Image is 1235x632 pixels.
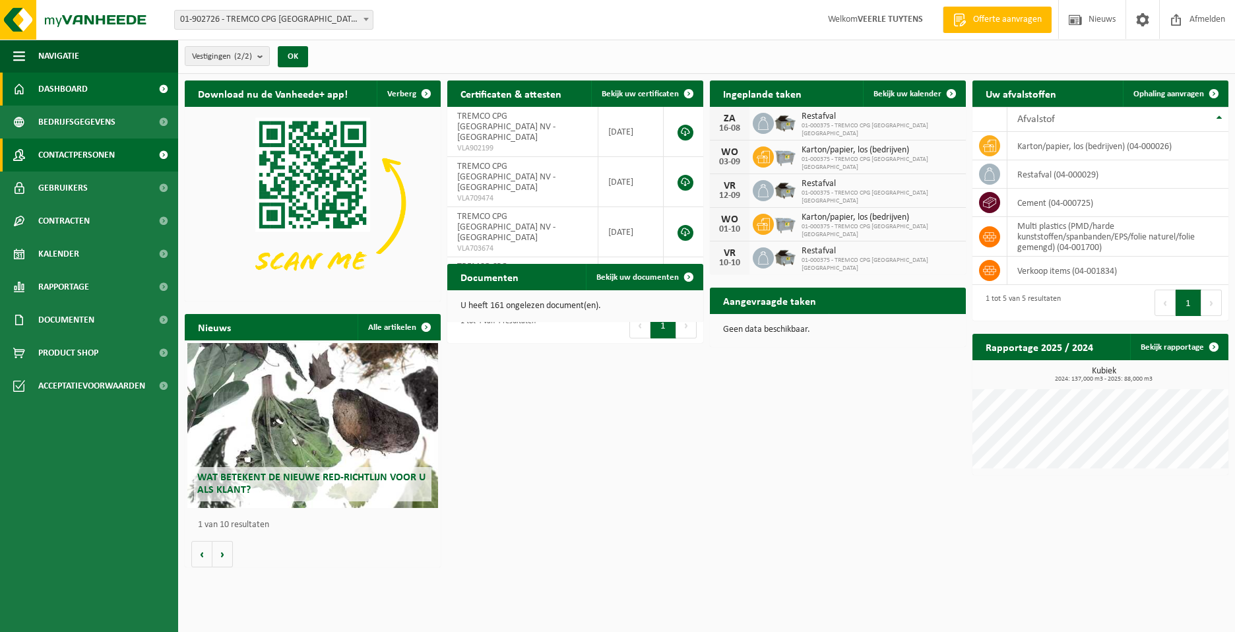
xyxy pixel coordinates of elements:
[774,245,796,268] img: WB-5000-GAL-GY-01
[598,107,664,157] td: [DATE]
[802,257,959,272] span: 01-000375 - TREMCO CPG [GEOGRAPHIC_DATA] [GEOGRAPHIC_DATA]
[1155,290,1176,316] button: Previous
[1130,334,1227,360] a: Bekijk rapportage
[979,288,1061,317] div: 1 tot 5 van 5 resultaten
[38,106,115,139] span: Bedrijfsgegevens
[38,270,89,303] span: Rapportage
[175,11,373,29] span: 01-902726 - TREMCO CPG BELGIUM NV - TIELT
[38,237,79,270] span: Kalender
[802,212,959,223] span: Karton/papier, los (bedrijven)
[716,124,743,133] div: 16-08
[1007,257,1228,285] td: verkoop items (04-001834)
[1017,114,1055,125] span: Afvalstof
[602,90,679,98] span: Bekijk uw certificaten
[802,189,959,205] span: 01-000375 - TREMCO CPG [GEOGRAPHIC_DATA] [GEOGRAPHIC_DATA]
[185,314,244,340] h2: Nieuws
[457,193,588,204] span: VLA709474
[38,172,88,205] span: Gebruikers
[38,336,98,369] span: Product Shop
[774,212,796,234] img: WB-2500-GAL-GY-01
[979,367,1228,383] h3: Kubiek
[774,178,796,201] img: WB-5000-GAL-GY-01
[185,80,361,106] h2: Download nu de Vanheede+ app!
[716,158,743,167] div: 03-09
[802,223,959,239] span: 01-000375 - TREMCO CPG [GEOGRAPHIC_DATA] [GEOGRAPHIC_DATA]
[38,139,115,172] span: Contactpersonen
[198,521,434,530] p: 1 van 10 resultaten
[598,207,664,257] td: [DATE]
[447,80,575,106] h2: Certificaten & attesten
[38,205,90,237] span: Contracten
[38,73,88,106] span: Dashboard
[457,162,555,193] span: TREMCO CPG [GEOGRAPHIC_DATA] NV - [GEOGRAPHIC_DATA]
[185,46,270,66] button: Vestigingen(2/2)
[185,107,441,299] img: Download de VHEPlus App
[197,472,426,495] span: Wat betekent de nieuwe RED-richtlijn voor u als klant?
[802,122,959,138] span: 01-000375 - TREMCO CPG [GEOGRAPHIC_DATA] [GEOGRAPHIC_DATA]
[972,80,1069,106] h2: Uw afvalstoffen
[1201,290,1222,316] button: Next
[457,111,555,142] span: TREMCO CPG [GEOGRAPHIC_DATA] NV - [GEOGRAPHIC_DATA]
[716,248,743,259] div: VR
[802,246,959,257] span: Restafval
[873,90,941,98] span: Bekijk uw kalender
[1123,80,1227,107] a: Ophaling aanvragen
[457,212,555,243] span: TREMCO CPG [GEOGRAPHIC_DATA] NV - [GEOGRAPHIC_DATA]
[972,334,1106,360] h2: Rapportage 2025 / 2024
[358,314,439,340] a: Alle artikelen
[716,225,743,234] div: 01-10
[38,303,94,336] span: Documenten
[716,214,743,225] div: WO
[774,111,796,133] img: WB-5000-GAL-GY-01
[710,288,829,313] h2: Aangevraagde taken
[598,157,664,207] td: [DATE]
[802,111,959,122] span: Restafval
[716,147,743,158] div: WO
[970,13,1045,26] span: Offerte aanvragen
[1007,132,1228,160] td: karton/papier, los (bedrijven) (04-000026)
[460,301,690,311] p: U heeft 161 ongelezen document(en).
[774,144,796,167] img: WB-2500-GAL-GY-01
[1007,160,1228,189] td: restafval (04-000029)
[716,259,743,268] div: 10-10
[192,47,252,67] span: Vestigingen
[234,52,252,61] count: (2/2)
[38,369,145,402] span: Acceptatievoorwaarden
[723,325,953,334] p: Geen data beschikbaar.
[1133,90,1204,98] span: Ophaling aanvragen
[1007,189,1228,217] td: cement (04-000725)
[212,541,233,567] button: Volgende
[387,90,416,98] span: Verberg
[716,181,743,191] div: VR
[596,273,679,282] span: Bekijk uw documenten
[943,7,1052,33] a: Offerte aanvragen
[1176,290,1201,316] button: 1
[591,80,702,107] a: Bekijk uw certificaten
[187,343,438,508] a: Wat betekent de nieuwe RED-richtlijn voor u als klant?
[716,191,743,201] div: 12-09
[457,143,588,154] span: VLA902199
[191,541,212,567] button: Vorige
[802,156,959,172] span: 01-000375 - TREMCO CPG [GEOGRAPHIC_DATA] [GEOGRAPHIC_DATA]
[278,46,308,67] button: OK
[858,15,923,24] strong: VEERLE TUYTENS
[979,376,1228,383] span: 2024: 137,000 m3 - 2025: 88,000 m3
[802,145,959,156] span: Karton/papier, los (bedrijven)
[447,264,532,290] h2: Documenten
[802,179,959,189] span: Restafval
[586,264,702,290] a: Bekijk uw documenten
[716,113,743,124] div: ZA
[38,40,79,73] span: Navigatie
[710,80,815,106] h2: Ingeplande taken
[377,80,439,107] button: Verberg
[174,10,373,30] span: 01-902726 - TREMCO CPG BELGIUM NV - TIELT
[1007,217,1228,257] td: multi plastics (PMD/harde kunststoffen/spanbanden/EPS/folie naturel/folie gemengd) (04-001700)
[863,80,965,107] a: Bekijk uw kalender
[457,243,588,254] span: VLA703674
